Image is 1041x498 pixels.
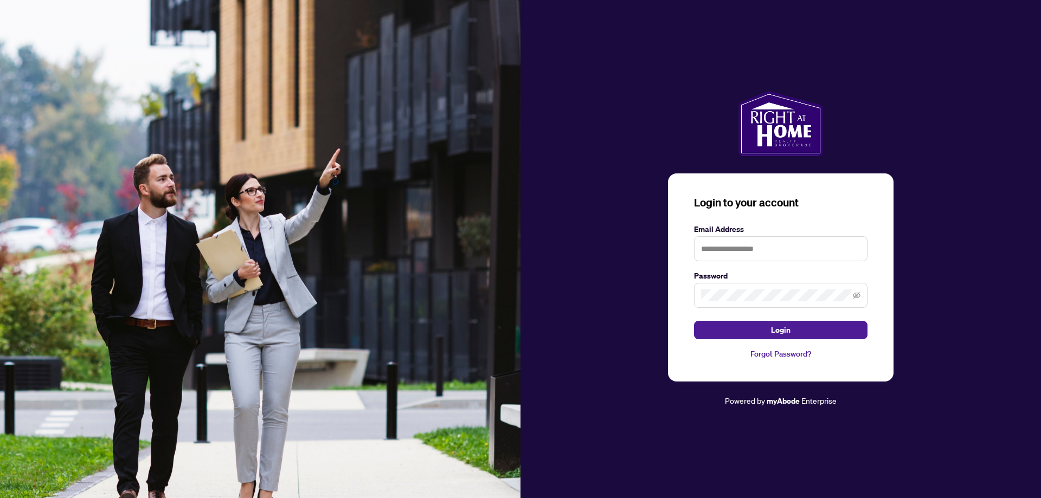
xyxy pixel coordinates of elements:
a: Forgot Password? [694,348,868,360]
label: Password [694,270,868,282]
span: Login [771,321,791,339]
span: Powered by [725,396,765,405]
h3: Login to your account [694,195,868,210]
button: Login [694,321,868,339]
a: myAbode [767,395,800,407]
span: eye-invisible [853,292,860,299]
label: Email Address [694,223,868,235]
img: ma-logo [738,91,822,156]
span: Enterprise [801,396,837,405]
